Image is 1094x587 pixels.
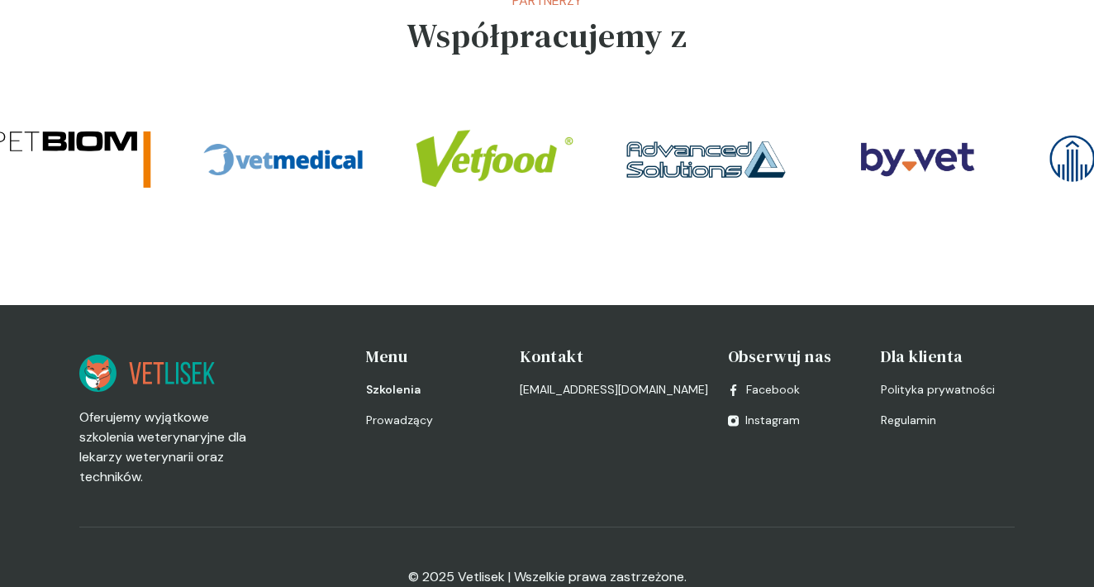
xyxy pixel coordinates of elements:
[728,412,800,429] a: Instagram
[881,381,1015,398] a: Polityka prywatności
[520,381,708,398] a: [EMAIL_ADDRESS][DOMAIN_NAME]
[627,120,786,199] img: Z5pMI5bqstJ9-ALk_Logo_AS.png
[881,412,1015,429] a: Regulamin
[204,120,363,199] img: Z5pMH5bqstJ9-ALc_logo_vetmedical2024-1024x202.png
[520,345,708,368] h4: Kontakt
[366,412,433,429] span: Prowadzący
[881,381,995,398] span: Polityka prywatności
[366,412,500,429] a: Prowadzący
[407,11,687,60] h5: Współpracujemy z
[881,412,936,429] span: Regulamin
[728,381,800,398] a: Facebook
[839,120,997,199] img: Z5pMIpbqstJ9-ALi_ByVetlogocolorCMYK.jpg
[366,381,500,398] a: Szkolenia
[79,408,257,487] p: Oferujemy wyjątkowe szkolenia weterynaryjne dla lekarzy weterynarii oraz techników.
[366,345,500,368] h4: Menu
[728,345,862,368] h4: Obserwuj nas
[416,120,574,199] img: Z5pMJ5bqstJ9-ALs_logo-www-01.png
[366,381,421,398] span: Szkolenia
[408,567,687,587] p: © 2025 Vetlisek | Wszelkie prawa zastrzeżone.
[881,345,1015,368] h4: Dla klienta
